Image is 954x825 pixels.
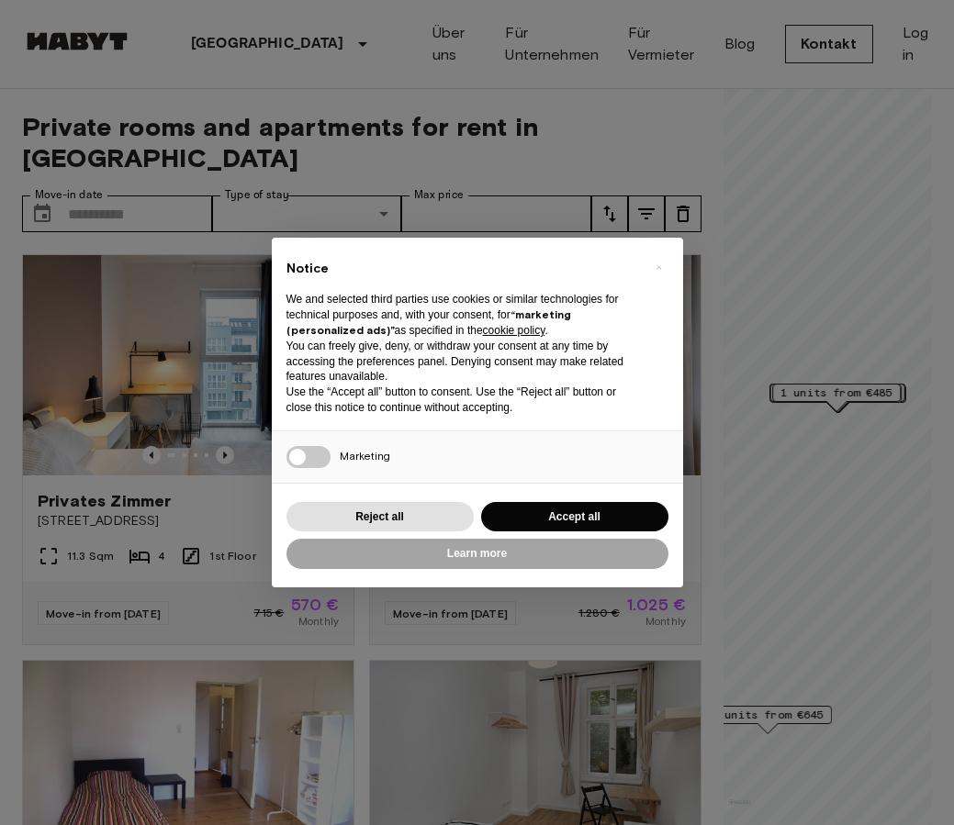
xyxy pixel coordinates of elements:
[483,324,545,337] a: cookie policy
[286,260,639,278] h2: Notice
[286,385,639,416] p: Use the “Accept all” button to consent. Use the “Reject all” button or close this notice to conti...
[286,502,474,532] button: Reject all
[340,449,390,463] span: Marketing
[481,502,668,532] button: Accept all
[286,539,668,569] button: Learn more
[286,339,639,385] p: You can freely give, deny, or withdraw your consent at any time by accessing the preferences pane...
[656,256,662,278] span: ×
[286,292,639,338] p: We and selected third parties use cookies or similar technologies for technical purposes and, wit...
[645,252,674,282] button: Close this notice
[286,307,571,337] strong: “marketing (personalized ads)”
